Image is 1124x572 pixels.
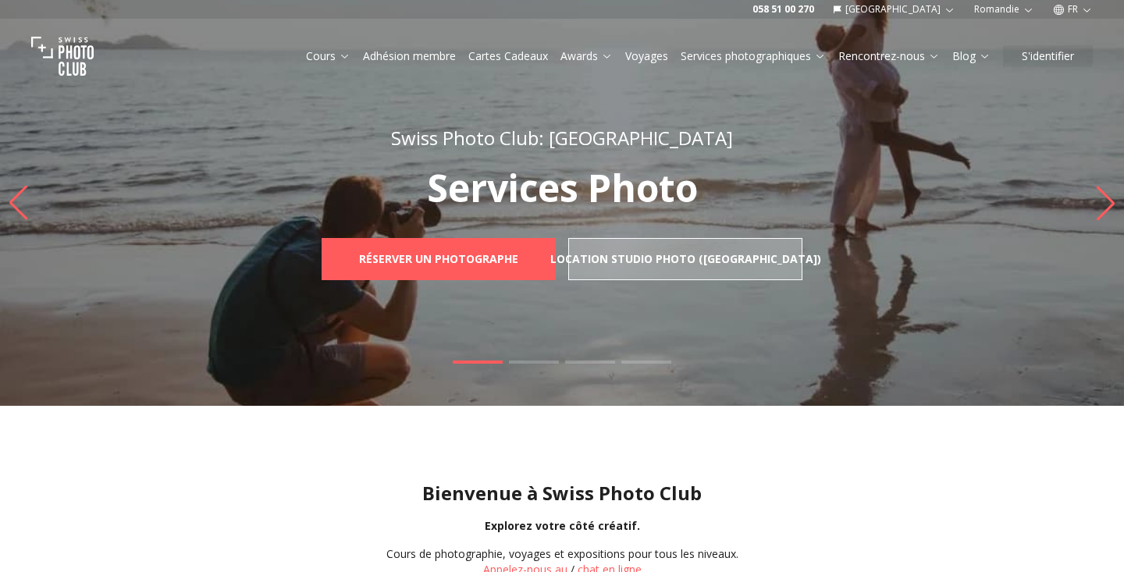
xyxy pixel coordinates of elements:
[568,238,802,280] a: Location Studio Photo ([GEOGRAPHIC_DATA])
[946,45,997,67] button: Blog
[560,48,613,64] a: Awards
[12,481,1112,506] h1: Bienvenue à Swiss Photo Club
[300,45,357,67] button: Cours
[12,518,1112,534] div: Explorez votre côté créatif.
[359,251,518,267] b: Réserver un photographe
[363,48,456,64] a: Adhésion membre
[832,45,946,67] button: Rencontrez-nous
[322,238,556,280] a: Réserver un photographe
[462,45,554,67] button: Cartes Cadeaux
[306,48,350,64] a: Cours
[357,45,462,67] button: Adhésion membre
[838,48,940,64] a: Rencontrez-nous
[752,3,814,16] a: 058 51 00 270
[674,45,832,67] button: Services photographiques
[619,45,674,67] button: Voyages
[287,169,837,207] p: Services Photo
[681,48,826,64] a: Services photographiques
[468,48,548,64] a: Cartes Cadeaux
[31,25,94,87] img: Swiss photo club
[625,48,668,64] a: Voyages
[1003,45,1093,67] button: S'identifier
[952,48,991,64] a: Blog
[554,45,619,67] button: Awards
[391,125,733,151] span: Swiss Photo Club: [GEOGRAPHIC_DATA]
[550,251,821,267] b: Location Studio Photo ([GEOGRAPHIC_DATA])
[386,546,738,562] div: Cours de photographie, voyages et expositions pour tous les niveaux.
